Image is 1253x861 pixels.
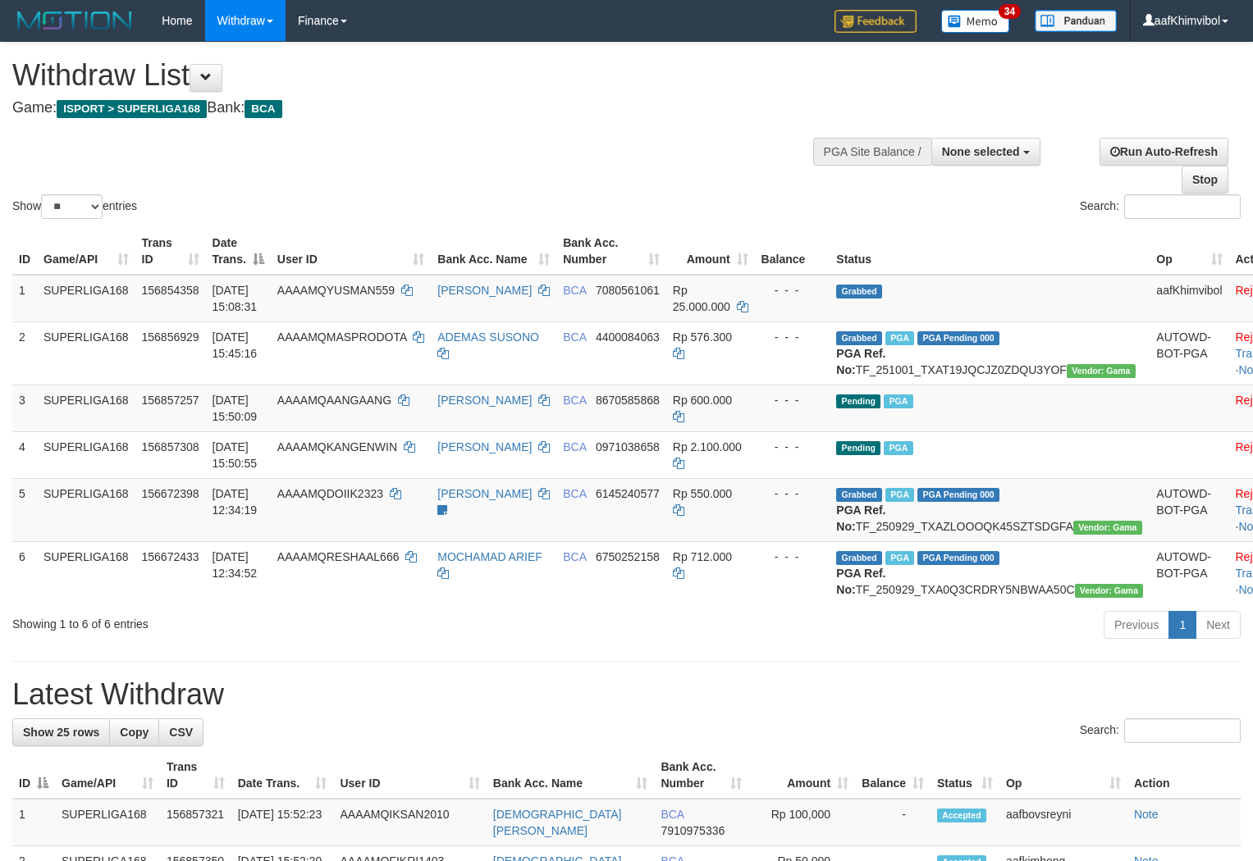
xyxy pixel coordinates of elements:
[12,100,819,116] h4: Game: Bank:
[271,228,431,275] th: User ID: activate to sort column ascending
[661,824,725,837] span: Copy 7910975336 to clipboard
[748,752,855,799] th: Amount: activate to sort column ascending
[836,567,885,596] b: PGA Ref. No:
[942,145,1020,158] span: None selected
[231,752,334,799] th: Date Trans.: activate to sort column ascending
[673,440,742,453] span: Rp 2.100.000
[135,228,206,275] th: Trans ID: activate to sort column ascending
[813,138,931,166] div: PGA Site Balance /
[755,228,830,275] th: Balance
[1150,541,1228,604] td: AUTOWD-BOT-PGA
[12,431,37,478] td: 4
[12,541,37,604] td: 6
[437,330,539,344] a: ADEMAS SUSONO
[277,394,391,407] span: AAAAMQAANGAANG
[673,487,732,500] span: Rp 550.000
[563,330,586,344] span: BCA
[12,718,110,746] a: Show 25 rows
[213,440,258,470] span: [DATE] 15:50:55
[12,609,510,632] div: Showing 1 to 6 of 6 entries
[37,385,135,431] td: SUPERLIGA168
[277,440,397,453] span: AAAAMQKANGENWIN
[673,284,730,313] span: Rp 25.000.000
[1104,611,1169,639] a: Previous
[12,385,37,431] td: 3
[12,59,819,92] h1: Withdraw List
[333,752,486,799] th: User ID: activate to sort column ascending
[761,439,824,455] div: - - -
[169,726,193,739] span: CSV
[41,194,103,219] select: Showentries
[37,431,135,478] td: SUPERLIGA168
[37,321,135,385] td: SUPERLIGA168
[213,284,258,313] span: [DATE] 15:08:31
[277,330,407,344] span: AAAAMQMASPRODOTA
[12,8,137,33] img: MOTION_logo.png
[213,330,258,360] span: [DATE] 15:45:16
[563,440,586,453] span: BCA
[277,550,400,563] span: AAAAMQRESHAAL666
[596,440,660,453] span: Copy 0971038658 to clipboard
[661,808,684,821] span: BCA
[937,809,986,822] span: Accepted
[885,488,914,502] span: Marked by aafsoycanthlai
[596,550,660,563] span: Copy 6750252158 to clipboard
[245,100,281,118] span: BCA
[333,799,486,846] td: AAAAMQIKSAN2010
[673,394,732,407] span: Rp 600.000
[1182,166,1228,194] a: Stop
[487,752,655,799] th: Bank Acc. Name: activate to sort column ascending
[12,321,37,385] td: 2
[885,331,914,345] span: Marked by aafsoycanthlai
[931,138,1040,166] button: None selected
[836,551,882,565] span: Grabbed
[231,799,334,846] td: [DATE] 15:52:23
[830,541,1150,604] td: TF_250929_TXA0Q3CRDRY5NBWAA50C
[493,808,622,837] a: [DEMOGRAPHIC_DATA][PERSON_NAME]
[437,440,532,453] a: [PERSON_NAME]
[213,487,258,517] span: [DATE] 12:34:19
[830,321,1150,385] td: TF_251001_TXAT19JQCJZ0ZDQU3YOF
[277,284,395,297] span: AAAAMQYUSMAN559
[437,487,532,500] a: [PERSON_NAME]
[761,282,824,298] div: - - -
[431,228,556,275] th: Bank Acc. Name: activate to sort column ascending
[917,331,999,345] span: PGA Pending
[855,752,931,799] th: Balance: activate to sort column ascending
[1080,718,1241,743] label: Search:
[830,478,1150,541] td: TF_250929_TXAZLOOOQK45SZTSDGFA
[596,394,660,407] span: Copy 8670585868 to clipboard
[158,718,203,746] a: CSV
[142,284,199,297] span: 156854358
[1127,752,1241,799] th: Action
[836,503,885,533] b: PGA Ref. No:
[12,678,1241,711] h1: Latest Withdraw
[12,194,137,219] label: Show entries
[142,487,199,500] span: 156672398
[1100,138,1228,166] a: Run Auto-Refresh
[142,550,199,563] span: 156672433
[12,752,55,799] th: ID: activate to sort column descending
[563,550,586,563] span: BCA
[596,284,660,297] span: Copy 7080561061 to clipboard
[142,394,199,407] span: 156857257
[1168,611,1196,639] a: 1
[437,284,532,297] a: [PERSON_NAME]
[673,550,732,563] span: Rp 712.000
[1067,364,1136,378] span: Vendor URL: https://trx31.1velocity.biz
[563,284,586,297] span: BCA
[999,752,1127,799] th: Op: activate to sort column ascending
[55,752,160,799] th: Game/API: activate to sort column ascending
[836,441,880,455] span: Pending
[1196,611,1241,639] a: Next
[556,228,666,275] th: Bank Acc. Number: activate to sort column ascending
[160,799,231,846] td: 156857321
[654,752,748,799] th: Bank Acc. Number: activate to sort column ascending
[206,228,271,275] th: Date Trans.: activate to sort column descending
[884,394,912,408] span: Marked by aafsoycanthlai
[1080,194,1241,219] label: Search:
[1150,478,1228,541] td: AUTOWD-BOT-PGA
[142,440,199,453] span: 156857308
[748,799,855,846] td: Rp 100,000
[1134,808,1159,821] a: Note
